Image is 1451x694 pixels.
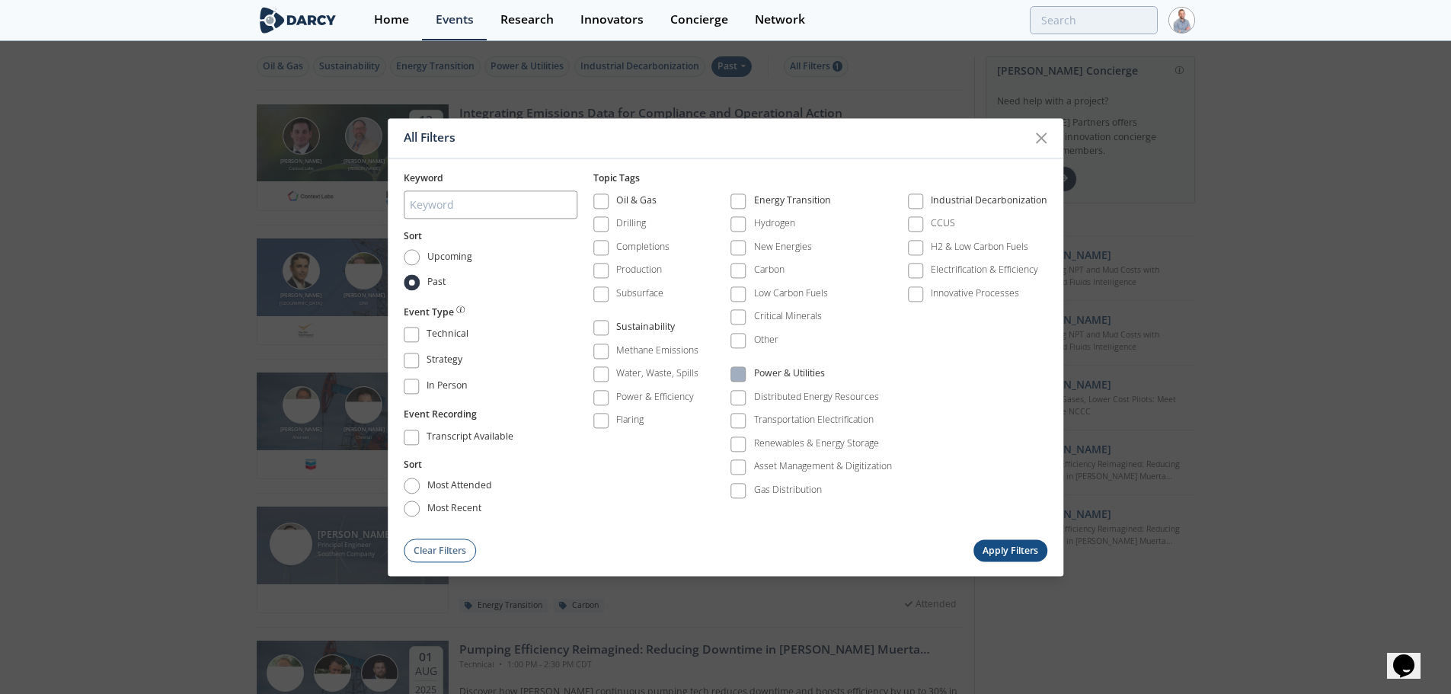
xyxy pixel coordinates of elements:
[427,353,462,372] div: Strategy
[616,286,663,300] div: Subsurface
[754,310,822,324] div: Critical Minerals
[374,14,409,26] div: Home
[616,367,698,381] div: Water, Waste, Spills
[404,230,422,243] span: Sort
[616,264,662,277] div: Production
[754,193,831,212] div: Energy Transition
[931,286,1019,300] div: Innovative Processes
[616,344,698,357] div: Methane Emissions
[616,240,670,254] div: Completions
[427,276,446,289] span: Past
[427,379,468,398] div: In Person
[257,7,340,34] img: logo-wide.svg
[754,217,795,231] div: Hydrogen
[500,14,554,26] div: Research
[593,171,640,184] span: Topic Tags
[404,191,577,219] input: Keyword
[427,328,468,346] div: Technical
[755,14,805,26] div: Network
[404,171,443,184] span: Keyword
[973,540,1048,562] button: Apply Filters
[580,14,644,26] div: Innovators
[404,539,477,563] button: Clear Filters
[404,230,422,244] button: Sort
[931,217,955,231] div: CCUS
[404,275,420,291] input: Past
[404,459,422,472] button: Sort
[616,321,675,339] div: Sustainability
[754,367,825,385] div: Power & Utilities
[427,478,492,492] span: most attended
[404,305,465,319] button: Event Type
[616,217,646,231] div: Drilling
[1387,633,1436,679] iframe: chat widget
[404,478,420,494] input: most attended
[427,430,513,448] div: Transcript Available
[616,390,694,404] div: Power & Efficiency
[616,414,644,427] div: Flaring
[404,459,422,472] span: Sort
[754,483,822,497] div: Gas Distribution
[404,123,1027,152] div: All Filters
[1168,7,1195,34] img: Profile
[754,264,785,277] div: Carbon
[931,240,1028,254] div: H2 & Low Carbon Fuels
[931,264,1038,277] div: Electrification & Efficiency
[404,408,477,421] span: Event Recording
[754,240,812,254] div: New Energies
[404,305,454,319] span: Event Type
[404,249,420,265] input: Upcoming
[754,460,892,474] div: Asset Management & Digitization
[404,408,477,421] button: Event Recording
[427,250,472,264] span: Upcoming
[670,14,728,26] div: Concierge
[754,437,879,450] div: Renewables & Energy Storage
[754,333,778,347] div: Other
[931,193,1047,212] div: Industrial Decarbonization
[754,390,879,404] div: Distributed Energy Resources
[436,14,474,26] div: Events
[1030,6,1158,34] input: Advanced Search
[754,286,828,300] div: Low Carbon Fuels
[427,501,481,515] span: most recent
[754,414,874,427] div: Transportation Electrification
[404,501,420,517] input: most recent
[456,305,465,314] img: information.svg
[616,193,657,212] div: Oil & Gas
